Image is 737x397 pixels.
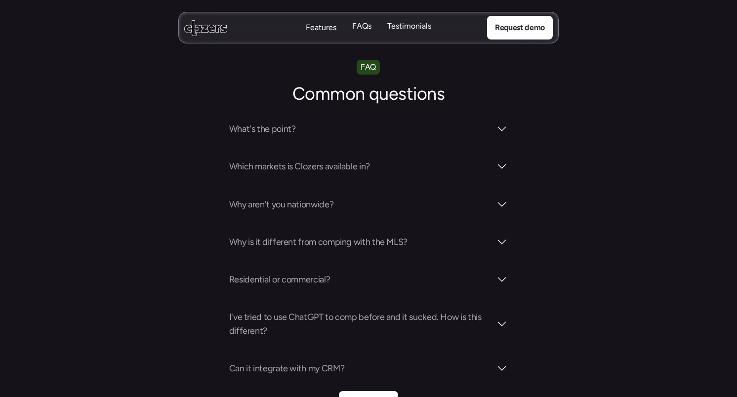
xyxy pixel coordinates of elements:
p: Features [306,33,336,44]
h3: Can it integrate with my CRM? [229,361,491,375]
p: Request demo [495,21,545,34]
p: Features [306,22,336,33]
a: TestimonialsTestimonials [387,22,431,34]
p: FAQs [352,21,371,32]
h3: Why aren't you nationwide? [229,198,491,211]
a: Request demo [487,16,553,40]
h3: I've tried to use ChatGPT to comp before and it sucked. How is this different? [229,310,491,338]
h3: Which markets is Clozers available in? [229,159,491,173]
h2: Common questions [201,82,536,106]
p: Testimonials [387,32,431,43]
p: FAQ [361,61,376,74]
p: Testimonials [387,21,431,32]
a: FeaturesFeatures [306,22,336,34]
h3: Residential or commercial? [229,273,491,286]
p: FAQs [352,32,371,42]
h3: Why is it different from comping with the MLS? [229,235,491,249]
a: FAQsFAQs [352,22,371,34]
h3: What's the point? [229,122,491,136]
